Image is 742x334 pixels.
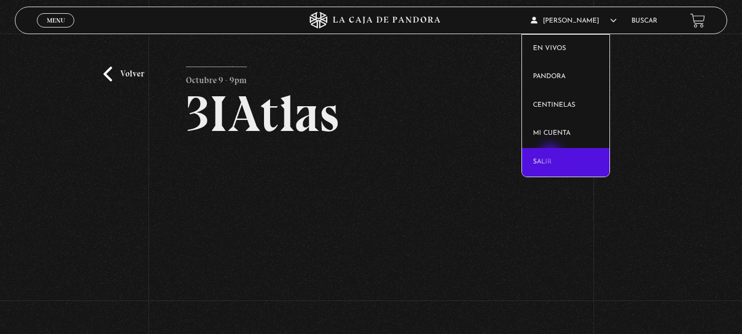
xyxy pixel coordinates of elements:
span: Cerrar [43,26,69,34]
a: Mi cuenta [522,119,610,148]
a: Centinelas [522,91,610,120]
a: Salir [522,148,610,177]
span: Menu [47,17,65,24]
a: Buscar [631,18,657,24]
a: View your shopping cart [690,13,705,28]
span: [PERSON_NAME] [531,18,617,24]
a: Pandora [522,63,610,91]
h2: 3IAtlas [186,89,556,139]
a: En vivos [522,35,610,63]
a: Volver [103,67,144,81]
p: Octubre 9 - 9pm [186,67,247,89]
